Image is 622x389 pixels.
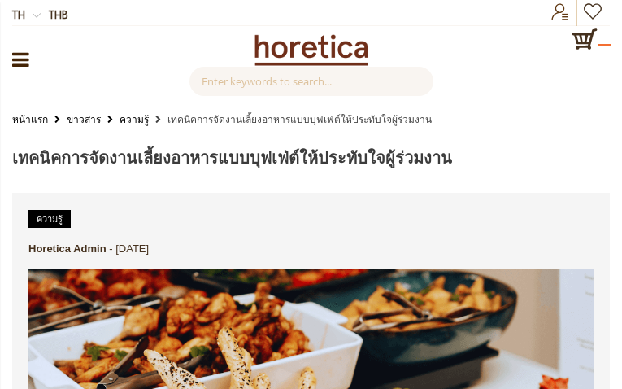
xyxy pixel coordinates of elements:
[67,110,101,128] a: ข่าวสาร
[167,112,432,125] strong: เทคนิคการจัดงานเลี้ยงอาหารแบบบุฟเฟ่ต์ให้ประทับใจผู้ร่วมงาน
[109,243,112,255] span: -
[49,7,68,21] span: THB
[33,11,41,20] img: dropdown-icon.svg
[12,7,25,21] span: th
[120,110,149,128] a: ความรู้
[28,243,107,255] a: Horetica Admin
[28,210,71,228] a: ความรู้
[12,43,29,76] a: หมวดหมู่สินค้า
[115,243,149,255] span: [DATE]
[12,146,452,170] span: เทคนิคการจัดงานเลี้ยงอาหารแบบบุฟเฟ่ต์ให้ประทับใจผู้ร่วมงาน
[12,110,48,128] a: หน้าแรก
[254,34,368,66] img: Horetica.com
